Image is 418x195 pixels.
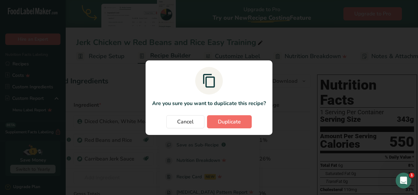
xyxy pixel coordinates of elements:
button: Cancel [166,115,204,128]
button: Duplicate [207,115,252,128]
p: Are you sure you want to duplicate this recipe? [152,99,266,107]
span: Cancel [177,118,194,126]
iframe: Intercom live chat [396,173,411,188]
span: 1 [409,173,414,178]
span: Duplicate [218,118,241,126]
